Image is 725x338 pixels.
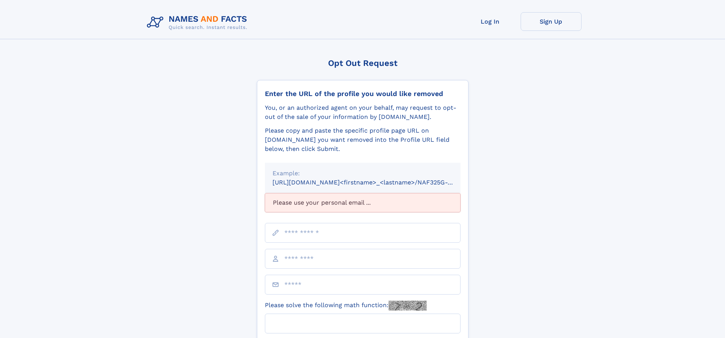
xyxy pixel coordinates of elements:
img: Logo Names and Facts [144,12,253,33]
div: Enter the URL of the profile you would like removed [265,90,460,98]
small: [URL][DOMAIN_NAME]<firstname>_<lastname>/NAF325G-xxxxxxxx [272,179,475,186]
label: Please solve the following math function: [265,301,427,311]
a: Sign Up [521,12,582,31]
div: Example: [272,169,453,178]
a: Log In [460,12,521,31]
div: Please copy and paste the specific profile page URL on [DOMAIN_NAME] you want removed into the Pr... [265,126,460,154]
div: You, or an authorized agent on your behalf, may request to opt-out of the sale of your informatio... [265,103,460,122]
div: Please use your personal email ... [265,193,460,212]
div: Opt Out Request [257,58,468,68]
